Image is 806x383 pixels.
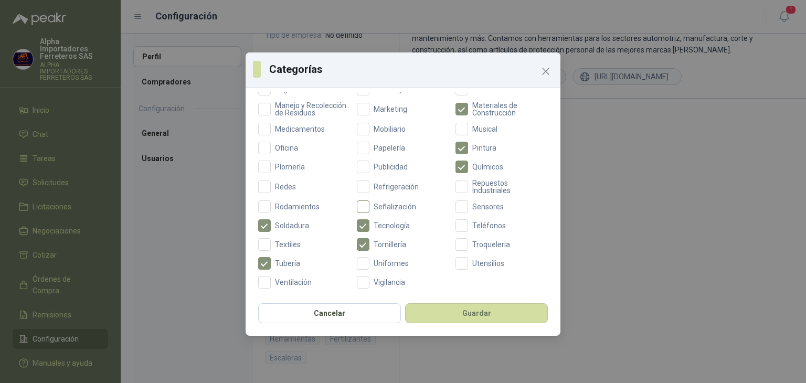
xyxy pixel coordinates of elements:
[468,144,501,152] span: Pintura
[271,86,315,93] span: Juguetería
[369,203,420,210] span: Señalización
[271,163,309,171] span: Plomería
[271,183,300,190] span: Redes
[271,222,313,229] span: Soldadura
[468,203,508,210] span: Sensores
[468,260,508,267] span: Utensilios
[537,63,554,80] button: Close
[468,86,515,93] span: Lubricantes
[369,222,414,229] span: Tecnología
[271,241,305,248] span: Textiles
[468,241,514,248] span: Troqueleria
[271,144,302,152] span: Oficina
[271,125,329,133] span: Medicamentos
[369,125,410,133] span: Mobiliario
[271,102,351,116] span: Manejo y Recolección de Residuos
[369,86,449,93] span: Llantas y Neumáticos
[271,279,316,286] span: Ventilación
[468,179,548,194] span: Repuestos Industriales
[369,163,412,171] span: Publicidad
[405,303,548,323] button: Guardar
[468,163,507,171] span: Químicos
[369,144,409,152] span: Papelería
[468,102,548,116] span: Materiales de Construcción
[269,61,553,77] h3: Categorías
[369,241,410,248] span: Tornillería
[369,183,423,190] span: Refrigeración
[369,260,413,267] span: Uniformes
[468,125,502,133] span: Musical
[271,260,304,267] span: Tubería
[258,303,401,323] button: Cancelar
[468,222,510,229] span: Teléfonos
[369,279,409,286] span: Vigilancia
[271,203,324,210] span: Rodamientos
[369,105,411,113] span: Marketing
